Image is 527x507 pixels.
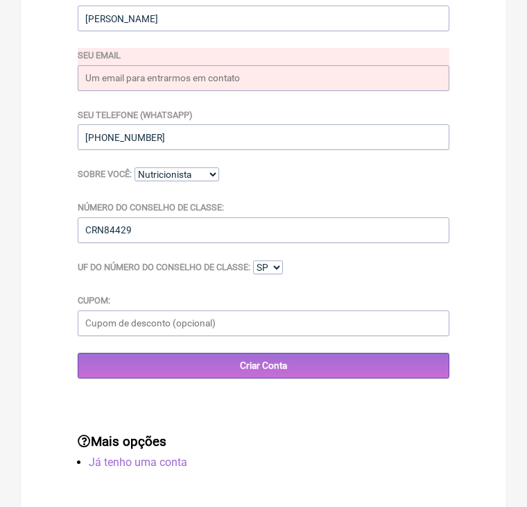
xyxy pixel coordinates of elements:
label: Cupom: [78,295,110,306]
h3: Mais opções [78,434,449,449]
a: Já tenho uma conta [89,456,187,469]
label: Número do Conselho de Classe: [78,202,224,213]
label: Seu telefone (WhatsApp) [78,110,192,120]
input: Criar Conta [78,353,449,379]
input: Um email para entrarmos em contato [78,65,449,91]
input: Seu número de telefone para entrarmos em contato [78,124,449,150]
input: Seu nome completo [78,6,449,31]
label: Sobre você: [78,169,132,179]
input: Cupom de desconto (opcional) [78,310,449,336]
input: Seu número de conselho de classe [78,217,449,243]
label: UF do Número do Conselho de Classe: [78,262,250,272]
label: Seu email [78,50,121,60]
